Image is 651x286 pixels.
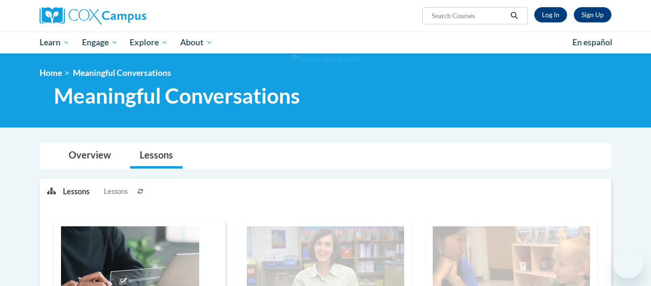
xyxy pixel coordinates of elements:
span: Lessons [104,186,128,197]
a: Overview [59,143,121,169]
span: Meaningful Conversations [73,68,171,78]
a: Log In [534,7,567,22]
button: Search [507,10,521,21]
img: Section background [292,54,359,64]
span: Meaningful Conversations [54,83,300,108]
a: Explore [123,32,174,53]
span: Learn [40,37,70,48]
iframe: Button to launch messaging window [613,248,643,278]
a: Learn [33,32,76,53]
a: Engage [76,32,124,53]
a: Cox Campus [40,7,221,24]
a: En español [566,32,619,53]
span: Explore [130,37,168,48]
span: Engage [82,37,118,48]
div: Main menu [25,32,626,53]
span: About [180,37,213,48]
a: Lessons [130,143,183,169]
a: Register [574,7,611,22]
p: Lessons [63,186,90,197]
input: Search Courses [431,10,507,21]
span: En español [572,37,612,47]
a: Home [40,68,62,78]
a: About [174,32,219,53]
img: Cox Campus [40,7,146,24]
